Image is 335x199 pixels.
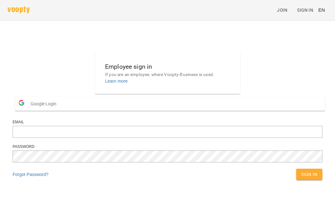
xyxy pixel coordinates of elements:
[316,4,327,16] button: EN
[13,120,322,125] div: Email
[296,169,322,180] button: Sign In
[8,7,30,13] img: voopty.png
[297,6,313,14] span: Sign In
[301,171,317,178] span: Sign In
[100,57,235,89] button: Employee sign inIf you are an employee, where Voopty-Business is used.Learn more
[105,79,128,84] a: Learn more
[13,144,322,149] div: Password
[13,172,49,177] a: Forgot Password?
[318,7,325,13] span: EN
[274,4,295,16] a: Join
[105,72,230,78] p: If you are an employee, where Voopty-Business is used.
[105,62,230,72] h6: Employee sign in
[295,4,316,16] a: Sign In
[31,97,60,110] span: Google Login
[277,6,287,14] span: Join
[15,97,325,111] button: Google Login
